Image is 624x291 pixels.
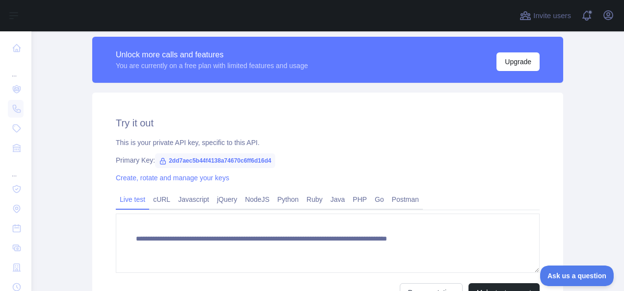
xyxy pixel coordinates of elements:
div: Unlock more calls and features [116,49,308,61]
a: Go [371,192,388,207]
h2: Try it out [116,116,540,130]
div: Primary Key: [116,155,540,165]
a: Java [327,192,349,207]
span: Invite users [533,10,571,22]
a: jQuery [213,192,241,207]
div: This is your private API key, specific to this API. [116,138,540,147]
a: PHP [349,192,371,207]
button: Invite users [518,8,573,24]
a: Python [273,192,303,207]
a: Postman [388,192,423,207]
button: Upgrade [496,52,540,71]
span: 2dd7aec5b44f4138a74670c6ff6d16d4 [155,153,275,168]
a: Create, rotate and manage your keys [116,174,229,182]
a: Javascript [174,192,213,207]
div: ... [8,59,24,78]
div: ... [8,159,24,178]
a: Ruby [303,192,327,207]
div: You are currently on a free plan with limited features and usage [116,61,308,71]
a: NodeJS [241,192,273,207]
a: cURL [149,192,174,207]
a: Live test [116,192,149,207]
iframe: Toggle Customer Support [540,266,614,286]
